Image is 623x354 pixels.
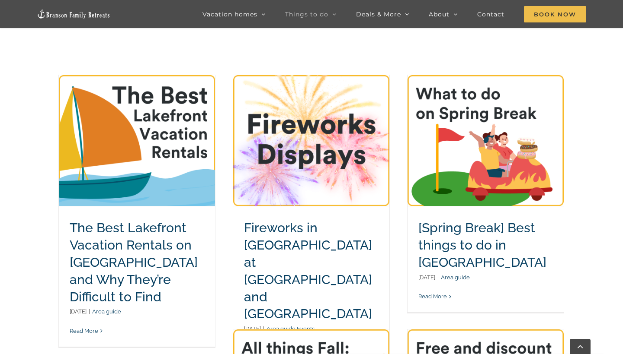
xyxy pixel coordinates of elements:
span: Things to do [285,11,328,17]
span: [DATE] [418,274,435,281]
a: Area guide [92,308,121,315]
span: | [87,308,92,315]
a: [Spring Break] Best things to do in [GEOGRAPHIC_DATA] [418,220,546,270]
a: More on The Best Lakefront Vacation Rentals on Table Rock Lake and Why They’re Difficult to Find [70,328,98,334]
a: The Best Lakefront Vacation Rentals on [GEOGRAPHIC_DATA] and Why They’re Difficult to Find [70,220,198,304]
span: About [429,11,450,17]
img: Branson Family Retreats Logo [37,9,110,19]
span: Book Now [524,6,586,22]
span: | [435,274,441,281]
span: Vacation homes [202,11,257,17]
a: Area guide [441,274,470,281]
span: Deals & More [356,11,401,17]
span: [DATE] [70,308,87,315]
span: Contact [477,11,504,17]
a: More on [Spring Break] Best things to do in Branson [418,293,447,300]
a: Fireworks in [GEOGRAPHIC_DATA] at [GEOGRAPHIC_DATA] and [GEOGRAPHIC_DATA] [244,220,372,321]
